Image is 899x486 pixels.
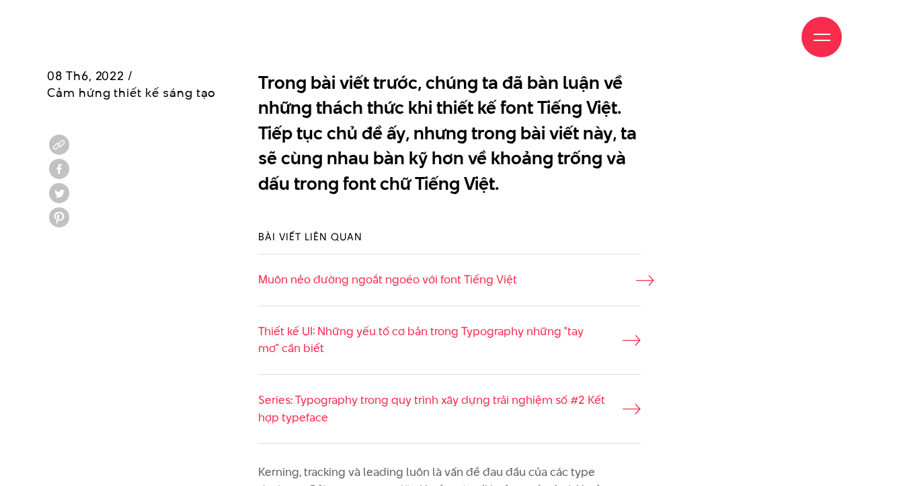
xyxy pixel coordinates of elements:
[258,70,641,197] p: Trong bài viết trước, chúng ta đã bàn luận về những thách thức khi thiết kế font Tiếng Việt. Tiếp...
[258,323,641,357] a: Thiết kế UI: Những yếu tố cơ bản trong Typography những "tay mơ" cần biết
[258,271,641,289] a: Muôn nẻo đường ngoắt ngoéo với font Tiếng Việt
[258,392,641,426] a: Series: Typography trong quy trình xây dựng trải nghiệm số #2 Kết hợp typeface
[258,230,641,244] h3: Bài viết liên quan
[47,67,216,101] span: 08 Th6, 2022 / Cảm hứng thiết kế sáng tạo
